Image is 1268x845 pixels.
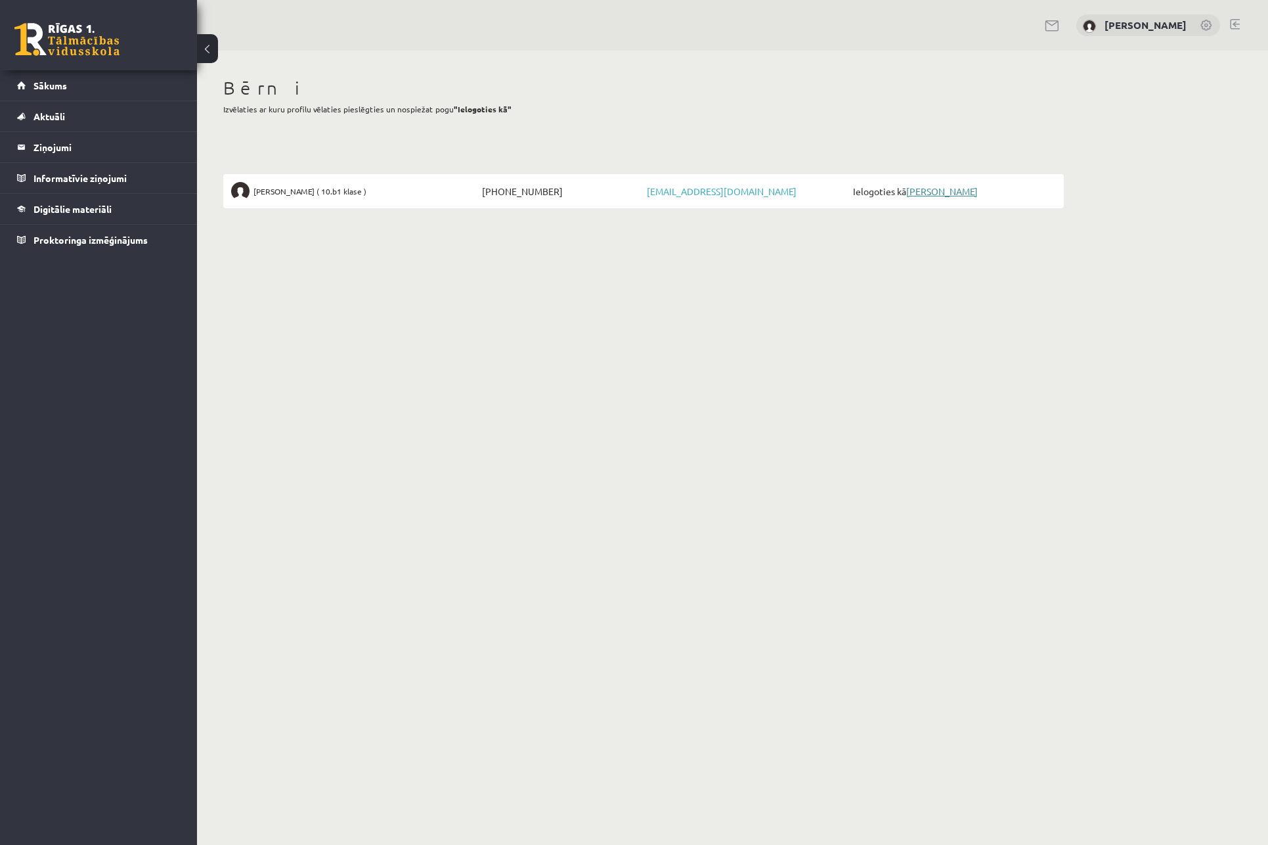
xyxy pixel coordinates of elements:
a: [PERSON_NAME] [906,185,978,197]
legend: Informatīvie ziņojumi [33,163,181,193]
h1: Bērni [223,77,1064,99]
a: Proktoringa izmēģinājums [17,225,181,255]
a: Informatīvie ziņojumi [17,163,181,193]
img: Dmitrijs Kolmakovs [231,182,250,200]
a: Ziņojumi [17,132,181,162]
a: Digitālie materiāli [17,194,181,224]
a: Aktuāli [17,101,181,131]
a: Rīgas 1. Tālmācības vidusskola [14,23,120,56]
span: Aktuāli [33,110,65,122]
b: "Ielogoties kā" [454,104,512,114]
legend: Ziņojumi [33,132,181,162]
p: Izvēlaties ar kuru profilu vēlaties pieslēgties un nospiežat pogu [223,103,1064,115]
span: Ielogoties kā [850,182,1056,200]
a: [EMAIL_ADDRESS][DOMAIN_NAME] [647,185,797,197]
a: [PERSON_NAME] [1104,18,1187,32]
span: Digitālie materiāli [33,203,112,215]
span: Proktoringa izmēģinājums [33,234,148,246]
span: Sākums [33,80,67,91]
span: [PHONE_NUMBER] [479,182,644,200]
img: Vadims Kolmakovs [1083,20,1096,33]
span: [PERSON_NAME] ( 10.b1 klase ) [253,182,366,200]
a: Sākums [17,70,181,101]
